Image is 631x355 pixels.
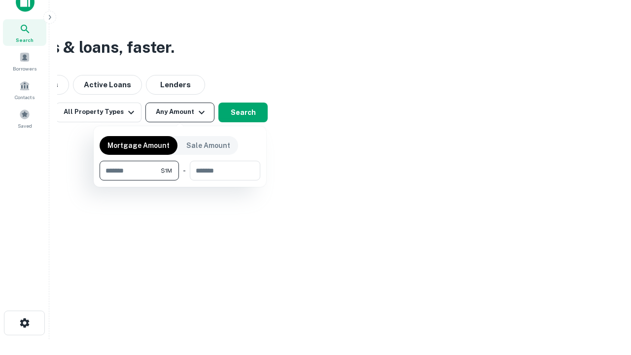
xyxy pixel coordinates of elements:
[183,161,186,180] div: -
[161,166,172,175] span: $1M
[582,276,631,323] iframe: Chat Widget
[107,140,170,151] p: Mortgage Amount
[186,140,230,151] p: Sale Amount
